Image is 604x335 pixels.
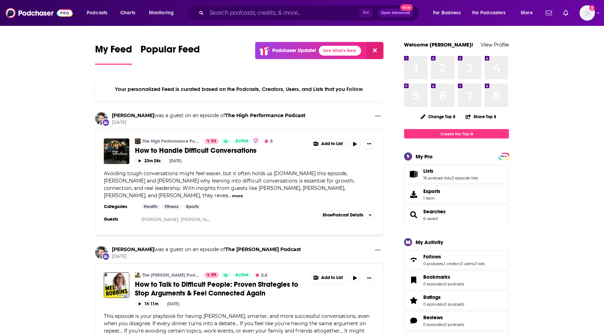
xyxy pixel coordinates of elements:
[112,246,154,252] a: Charles Duhigg
[407,169,420,179] a: Lists
[204,138,219,144] a: 84
[207,7,359,19] input: Search podcasts, credits, & more...
[120,8,135,18] span: Charts
[104,138,129,164] img: How to Handle Difficult Conversations
[225,112,305,119] a: The High Performance Podcast
[543,7,555,19] a: Show notifications dropdown
[423,176,451,180] a: 16 podcast lists
[235,272,249,279] span: Active
[444,302,444,307] span: ,
[95,246,108,259] img: Charles Duhigg
[149,8,174,18] span: Monitoring
[499,154,508,159] a: PRO
[407,295,420,305] a: Ratings
[104,216,135,222] h3: Guests
[468,7,516,19] button: open menu
[364,272,375,284] button: Show More Button
[204,272,219,278] a: 99
[404,185,509,204] a: Exports
[319,211,375,219] button: ShowPodcast Details
[232,193,243,199] button: more
[407,190,420,199] span: Exports
[416,239,443,245] div: My Activity
[423,254,485,260] a: Follows
[404,311,509,330] span: Reviews
[194,5,426,21] div: Search podcasts, credits, & more...
[141,204,160,209] a: Health
[6,6,73,20] img: Podchaser - Follow, Share and Rate Podcasts
[116,7,139,19] a: Charts
[235,138,249,145] span: Active
[141,43,200,65] a: Popular Feed
[444,281,464,286] a: 0 podcasts
[87,8,107,18] span: Podcasts
[135,280,298,298] span: How to Talk to Difficult People: Proven Strategies to Stop Arguments & Feel Connected Again
[560,7,571,19] a: Show notifications dropdown
[423,216,438,221] a: 6 saved
[423,208,446,215] span: Searches
[423,254,441,260] span: Follows
[423,294,441,300] span: Ratings
[112,254,301,259] span: [DATE]
[142,217,179,222] a: [PERSON_NAME],
[472,8,506,18] span: For Podcasters
[364,138,375,150] button: Show More Button
[580,5,595,21] img: User Profile
[407,275,420,285] a: Bookmarks
[112,112,305,119] h3: was a guest on an episode of
[112,120,305,126] span: [DATE]
[516,7,541,19] button: open menu
[232,138,251,144] a: Active
[104,204,135,209] h3: Categories
[444,322,444,327] span: ,
[228,192,231,199] span: ...
[95,43,132,59] span: My Feed
[95,112,108,125] a: Charles Duhigg
[444,281,444,286] span: ,
[272,48,316,54] p: Podchaser Update!
[112,246,301,253] h3: was a guest on an episode of
[211,138,216,145] span: 84
[104,170,354,199] span: Avoiding tough conversations might feel easier, but it often holds us [DOMAIN_NAME] this episode,...
[253,138,259,144] img: verified Badge
[181,217,218,222] a: [PERSON_NAME],
[82,7,116,19] button: open menu
[141,43,200,59] span: Popular Feed
[407,210,420,220] a: Searches
[104,272,129,298] img: How to Talk to Difficult People: Proven Strategies to Stop Arguments & Feel Connected Again
[423,168,478,174] a: Lists
[474,261,474,266] span: ,
[232,272,251,278] a: Active
[481,41,509,48] a: View Profile
[378,9,413,17] button: Open AdvancedNew
[102,119,110,126] div: New Appearance
[142,272,200,278] a: The [PERSON_NAME] Podcast
[474,261,485,266] a: 0 lists
[407,255,420,265] a: Follows
[211,272,216,279] span: 99
[404,165,509,184] span: Lists
[423,196,440,201] span: 1 item
[451,176,452,180] span: ,
[404,41,473,48] a: Welcome [PERSON_NAME]!
[407,316,420,326] a: Reviews
[135,146,257,155] span: How to Handle Difficult Conversations
[404,129,509,138] a: Create My Top 8
[381,11,410,15] span: Open Advanced
[169,158,181,163] div: [DATE]
[423,261,443,266] a: 0 podcasts
[423,281,444,286] a: 0 episodes
[423,274,450,280] span: Bookmarks
[404,250,509,269] span: Follows
[423,188,440,194] span: Exports
[359,8,372,17] span: ⌘ K
[112,112,154,119] a: Charles Duhigg
[372,246,383,255] button: Show More Button
[444,261,460,266] a: 1 creator
[253,272,269,278] button: 3.4
[95,43,132,65] a: My Feed
[428,7,469,19] button: open menu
